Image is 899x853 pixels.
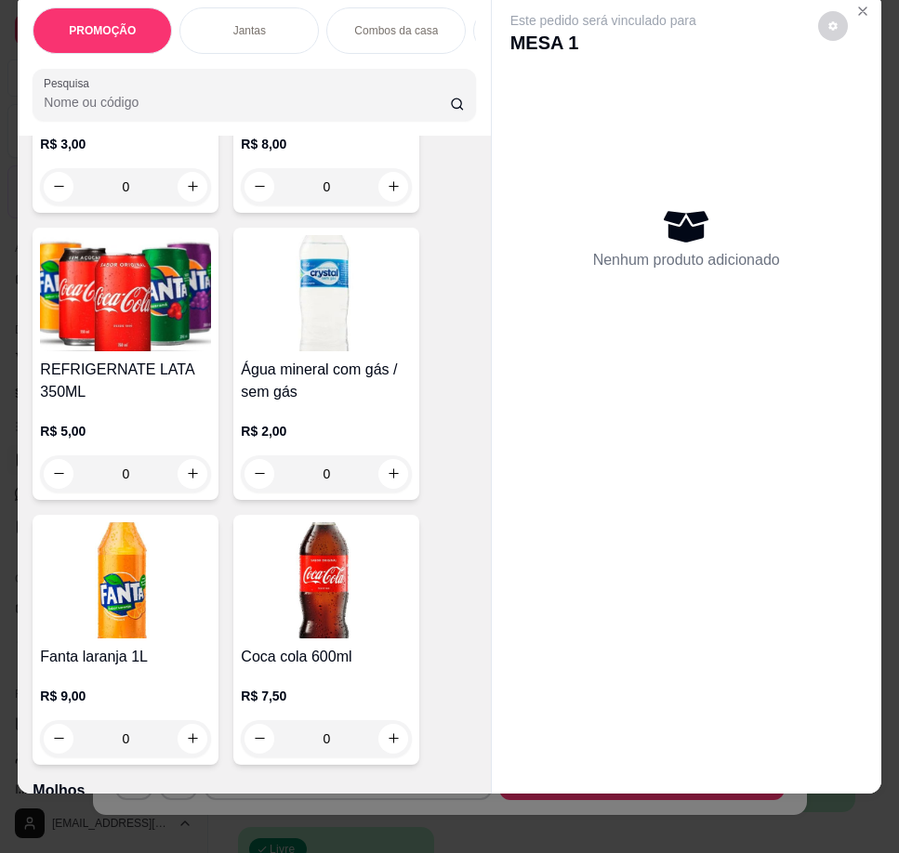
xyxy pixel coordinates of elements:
p: R$ 8,00 [241,135,412,153]
h4: Água mineral com gás / sem gás [241,359,412,403]
p: R$ 2,00 [241,422,412,440]
button: decrease-product-quantity [818,11,848,41]
p: R$ 7,50 [241,687,412,705]
button: increase-product-quantity [178,724,207,754]
p: MESA 1 [510,30,696,56]
input: Pesquisa [44,93,450,112]
label: Pesquisa [44,75,96,91]
p: Molhos [33,780,475,802]
button: decrease-product-quantity [44,724,73,754]
p: R$ 9,00 [40,687,211,705]
p: Jantas [233,23,266,38]
img: product-image [241,522,412,638]
img: product-image [40,235,211,351]
p: Este pedido será vinculado para [510,11,696,30]
h4: Coca cola 600ml [241,646,412,668]
p: Combos da casa [354,23,438,38]
p: Nenhum produto adicionado [593,249,780,271]
p: PROMOÇÃO [69,23,136,38]
button: decrease-product-quantity [245,724,274,754]
h4: REFRIGERNATE LATA 350ML [40,359,211,403]
p: R$ 5,00 [40,422,211,440]
p: R$ 3,00 [40,135,211,153]
h4: Fanta laranja 1L [40,646,211,668]
img: product-image [241,235,412,351]
button: increase-product-quantity [378,724,408,754]
img: product-image [40,522,211,638]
